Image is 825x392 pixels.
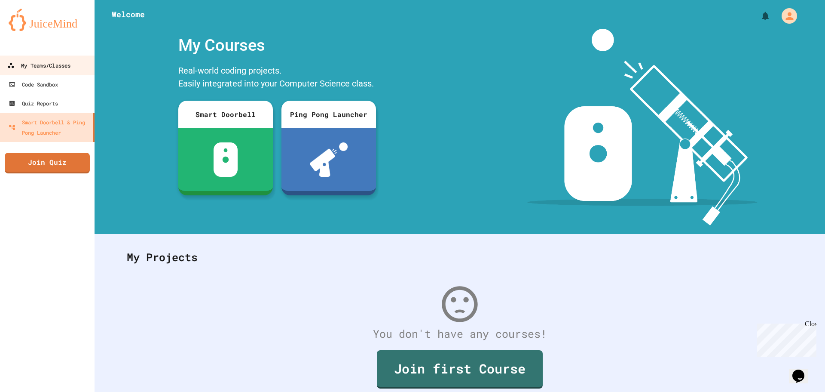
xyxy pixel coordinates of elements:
[7,60,70,71] div: My Teams/Classes
[118,241,801,274] div: My Projects
[118,326,801,342] div: You don't have any courses!
[754,320,816,357] iframe: chat widget
[310,142,348,177] img: ppl-with-ball.png
[744,9,773,23] div: My Notifications
[789,358,816,383] iframe: chat widget
[773,6,799,26] div: My Account
[9,9,86,31] img: logo-orange.svg
[527,29,758,225] img: banner-image-my-projects.png
[281,101,376,128] div: Ping Pong Launcher
[178,101,273,128] div: Smart Doorbell
[3,3,59,55] div: Chat with us now!Close
[9,98,58,108] div: Quiz Reports
[174,29,380,62] div: My Courses
[9,79,58,90] div: Code Sandbox
[5,153,90,173] a: Join Quiz
[174,62,380,94] div: Real-world coding projects. Easily integrated into your Computer Science class.
[214,142,238,177] img: sdb-white.svg
[377,350,543,389] a: Join first Course
[9,117,89,138] div: Smart Doorbell & Ping Pong Launcher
